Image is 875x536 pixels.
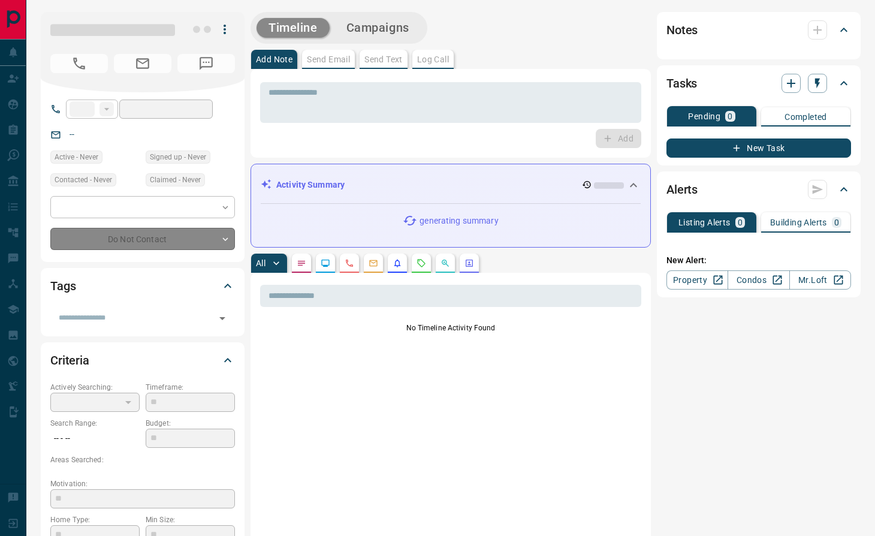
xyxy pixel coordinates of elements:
[666,180,698,199] h2: Alerts
[50,382,140,393] p: Actively Searching:
[728,112,732,121] p: 0
[114,54,171,73] span: No Email
[834,218,839,227] p: 0
[666,74,697,93] h2: Tasks
[770,218,827,227] p: Building Alerts
[50,54,108,73] span: No Number
[728,270,789,290] a: Condos
[688,112,720,121] p: Pending
[146,418,235,429] p: Budget:
[464,258,474,268] svg: Agent Actions
[420,215,498,227] p: generating summary
[50,418,140,429] p: Search Range:
[70,130,74,139] a: --
[393,258,402,268] svg: Listing Alerts
[417,258,426,268] svg: Requests
[55,151,98,163] span: Active - Never
[440,258,450,268] svg: Opportunities
[146,514,235,525] p: Min Size:
[50,351,89,370] h2: Criteria
[177,54,235,73] span: No Number
[738,218,743,227] p: 0
[146,382,235,393] p: Timeframe:
[666,20,698,40] h2: Notes
[666,16,851,44] div: Notes
[321,258,330,268] svg: Lead Browsing Activity
[334,18,421,38] button: Campaigns
[261,174,641,196] div: Activity Summary
[257,18,330,38] button: Timeline
[150,151,206,163] span: Signed up - Never
[256,55,292,64] p: Add Note
[214,310,231,327] button: Open
[50,478,235,489] p: Motivation:
[50,454,235,465] p: Areas Searched:
[50,514,140,525] p: Home Type:
[50,346,235,375] div: Criteria
[666,254,851,267] p: New Alert:
[50,228,235,250] div: Do Not Contact
[256,259,265,267] p: All
[276,179,345,191] p: Activity Summary
[50,429,140,448] p: -- - --
[666,175,851,204] div: Alerts
[666,138,851,158] button: New Task
[260,323,641,333] p: No Timeline Activity Found
[369,258,378,268] svg: Emails
[55,174,112,186] span: Contacted - Never
[150,174,201,186] span: Claimed - Never
[666,270,728,290] a: Property
[50,272,235,300] div: Tags
[50,276,76,296] h2: Tags
[297,258,306,268] svg: Notes
[678,218,731,227] p: Listing Alerts
[789,270,851,290] a: Mr.Loft
[345,258,354,268] svg: Calls
[666,69,851,98] div: Tasks
[785,113,827,121] p: Completed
